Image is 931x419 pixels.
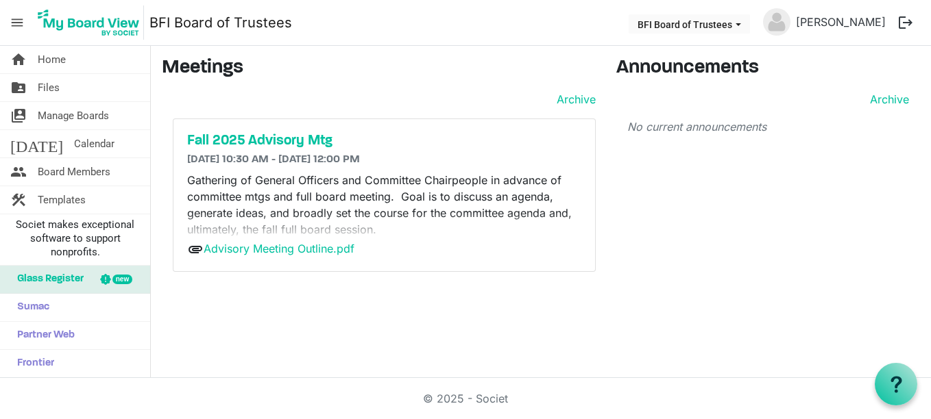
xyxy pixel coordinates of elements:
span: Board Members [38,158,110,186]
a: Archive [864,91,909,107]
a: Archive [551,91,596,107]
h3: Meetings [162,57,596,80]
span: construction [10,186,27,214]
img: My Board View Logo [34,5,144,40]
span: Partner Web [10,322,75,349]
span: home [10,46,27,73]
a: Fall 2025 Advisory Mtg [187,133,581,149]
button: BFI Board of Trustees dropdownbutton [629,14,750,34]
span: Templates [38,186,86,214]
div: new [112,275,132,284]
h6: [DATE] 10:30 AM - [DATE] 12:00 PM [187,153,581,166]
span: Sumac [10,294,49,321]
img: no-profile-picture.svg [763,8,790,36]
a: © 2025 - Societ [423,392,508,405]
p: Gathering of General Officers and Committee Chairpeople in advance of committee mtgs and full boa... [187,172,581,238]
a: Advisory Meeting Outline.pdf [204,242,354,255]
a: [PERSON_NAME] [790,8,891,36]
span: Societ makes exceptional software to support nonprofits. [6,218,144,259]
span: people [10,158,27,186]
span: menu [4,10,30,36]
span: attachment [187,241,204,257]
span: Files [38,74,60,101]
span: Home [38,46,66,73]
button: logout [891,8,920,37]
a: My Board View Logo [34,5,149,40]
span: Frontier [10,350,54,377]
span: switch_account [10,102,27,129]
span: [DATE] [10,130,63,157]
span: Manage Boards [38,102,109,129]
span: Calendar [74,130,114,157]
span: Glass Register [10,266,84,293]
h3: Announcements [616,57,920,80]
p: No current announcements [627,118,909,135]
span: folder_shared [10,74,27,101]
a: BFI Board of Trustees [149,9,292,36]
